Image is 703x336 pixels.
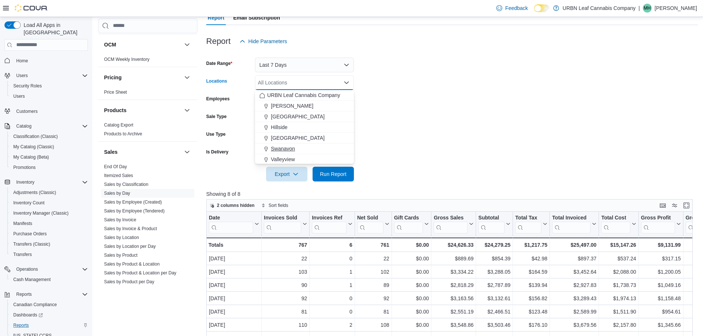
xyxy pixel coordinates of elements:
a: Sales by Employee (Created) [104,200,162,205]
button: Catalog [13,122,34,131]
button: [GEOGRAPHIC_DATA] [255,111,354,122]
div: $0.00 [394,281,429,290]
label: Use Type [206,131,225,137]
div: 761 [357,240,389,249]
label: Date Range [206,60,232,66]
button: Manifests [7,218,91,229]
button: Purchase Orders [7,229,91,239]
a: My Catalog (Classic) [10,142,57,151]
button: Inventory [13,178,37,187]
div: $3,163.56 [434,294,473,303]
div: 81 [264,307,307,316]
a: OCM Weekly Inventory [104,57,149,62]
span: Manifests [10,219,88,228]
span: Users [13,93,25,99]
a: Purchase Orders [10,229,50,238]
span: Adjustments (Classic) [10,188,88,197]
span: Load All Apps in [GEOGRAPHIC_DATA] [21,21,88,36]
span: Sales by Employee (Created) [104,199,162,205]
a: Sales by Product per Day [104,279,154,284]
button: Products [104,107,181,114]
span: [GEOGRAPHIC_DATA] [271,134,325,142]
span: Inventory Count [13,200,45,206]
a: My Catalog (Beta) [10,153,52,162]
span: Promotions [13,164,36,170]
img: Cova [15,4,48,12]
a: Products to Archive [104,131,142,136]
button: Catalog [1,121,91,131]
div: $537.24 [601,254,636,263]
p: Showing 8 of 8 [206,190,698,198]
span: Reports [13,322,29,328]
span: Email Subscription [233,10,280,25]
span: My Catalog (Beta) [13,154,49,160]
div: 6 [312,240,352,249]
span: Inventory [13,178,88,187]
button: Canadian Compliance [7,299,91,310]
div: $2,787.89 [478,281,510,290]
span: Transfers (Classic) [10,240,88,249]
span: Operations [13,265,88,274]
button: Adjustments (Classic) [7,187,91,198]
button: Inventory Count [7,198,91,208]
div: $9,131.99 [641,240,681,249]
a: Promotions [10,163,39,172]
span: Canadian Compliance [13,302,57,308]
button: Pricing [104,74,181,81]
div: $3,334.22 [434,267,473,276]
a: Sales by Classification [104,182,148,187]
div: 22 [264,254,307,263]
div: $1,738.73 [601,281,636,290]
div: Gross Profit [641,214,675,233]
div: Pricing [98,88,197,100]
div: Totals [209,240,259,249]
span: Classification (Classic) [13,134,58,139]
span: Inventory Manager (Classic) [10,209,88,218]
span: Sales by Day [104,190,130,196]
div: Date [209,214,253,221]
a: Cash Management [10,275,54,284]
button: Sort fields [258,201,291,210]
a: Feedback [493,1,531,15]
button: My Catalog (Beta) [7,152,91,162]
span: Dashboards [10,311,88,319]
div: $0.00 [394,307,429,316]
span: Sales by Location [104,235,139,240]
label: Locations [206,78,227,84]
button: Security Roles [7,81,91,91]
div: $25,497.00 [552,240,596,249]
span: Run Report [320,170,347,178]
div: $2,551.19 [434,307,473,316]
div: Gift Cards [394,214,423,221]
p: URBN Leaf Cannabis Company [563,4,636,13]
button: My Catalog (Classic) [7,142,91,152]
button: Invoices Ref [312,214,352,233]
div: 1 [312,267,352,276]
span: Reports [10,321,88,330]
div: Total Tax [515,214,541,221]
span: Feedback [505,4,528,12]
div: Invoices Sold [264,214,301,233]
a: Reports [10,321,32,330]
h3: OCM [104,41,116,48]
span: 2 columns hidden [217,202,255,208]
a: Transfers [10,250,35,259]
div: $889.69 [434,254,473,263]
div: $0.00 [394,267,429,276]
div: [DATE] [209,267,259,276]
button: URBN Leaf Cannabis Company [255,90,354,101]
div: $317.15 [641,254,681,263]
button: Last 7 Days [255,58,354,72]
div: 92 [264,294,307,303]
span: Hide Parameters [248,38,287,45]
div: $2,927.83 [552,281,596,290]
div: $164.59 [515,267,547,276]
button: Subtotal [478,214,510,233]
button: [GEOGRAPHIC_DATA] [255,133,354,143]
div: $0.00 [394,254,429,263]
button: 2 columns hidden [207,201,258,210]
a: Sales by Invoice [104,217,136,222]
span: Sales by Product [104,252,138,258]
div: $1,974.13 [601,294,636,303]
button: Keyboard shortcuts [658,201,667,210]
